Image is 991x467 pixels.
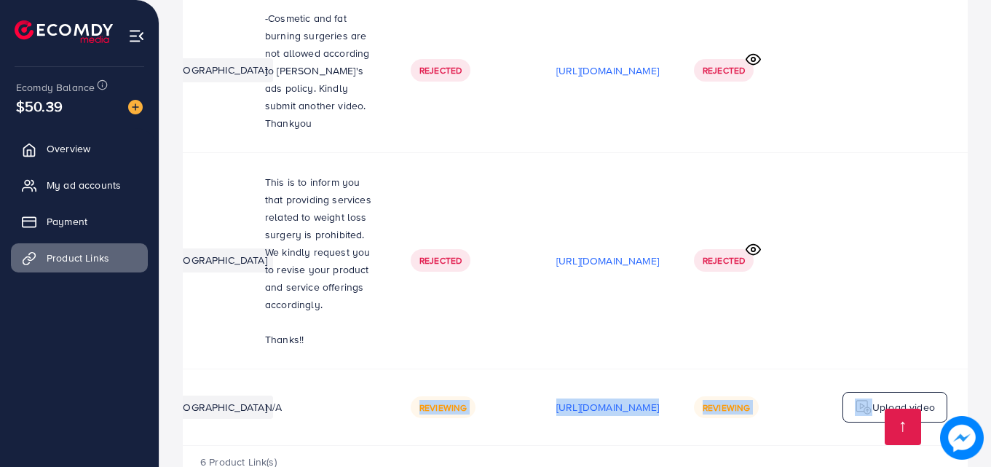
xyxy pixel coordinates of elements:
span: Reviewing [703,401,750,414]
p: -Cosmetic and fat burning surgeries are not allowed according to [PERSON_NAME]'s ads policy. Kind... [265,9,376,132]
a: Product Links [11,243,148,272]
p: Upload video [872,399,935,416]
li: [GEOGRAPHIC_DATA] [162,58,273,82]
p: [URL][DOMAIN_NAME] [556,399,659,416]
li: [GEOGRAPHIC_DATA] [162,396,273,419]
span: Rejected [419,64,462,76]
span: My ad accounts [47,178,121,192]
p: [URL][DOMAIN_NAME] [556,62,659,79]
p: [URL][DOMAIN_NAME] [556,252,659,270]
span: Rejected [419,254,462,267]
span: Rejected [703,254,745,267]
p: Thanks!! [265,331,376,348]
span: Reviewing [419,401,467,414]
a: Overview [11,134,148,163]
span: $50.39 [16,95,63,117]
span: Ecomdy Balance [16,80,95,95]
img: image [128,100,143,114]
li: [GEOGRAPHIC_DATA] [162,248,273,272]
p: This is to inform you that providing services related to weight loss surgery is prohibited. We ki... [265,173,376,313]
img: logo [855,399,872,416]
img: logo [15,20,113,43]
span: Payment [47,214,87,229]
span: N/A [265,400,282,415]
span: Product Links [47,251,109,265]
a: My ad accounts [11,170,148,200]
span: Overview [47,141,90,156]
a: Payment [11,207,148,236]
img: image [940,416,984,460]
span: Rejected [703,64,745,76]
img: menu [128,28,145,44]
